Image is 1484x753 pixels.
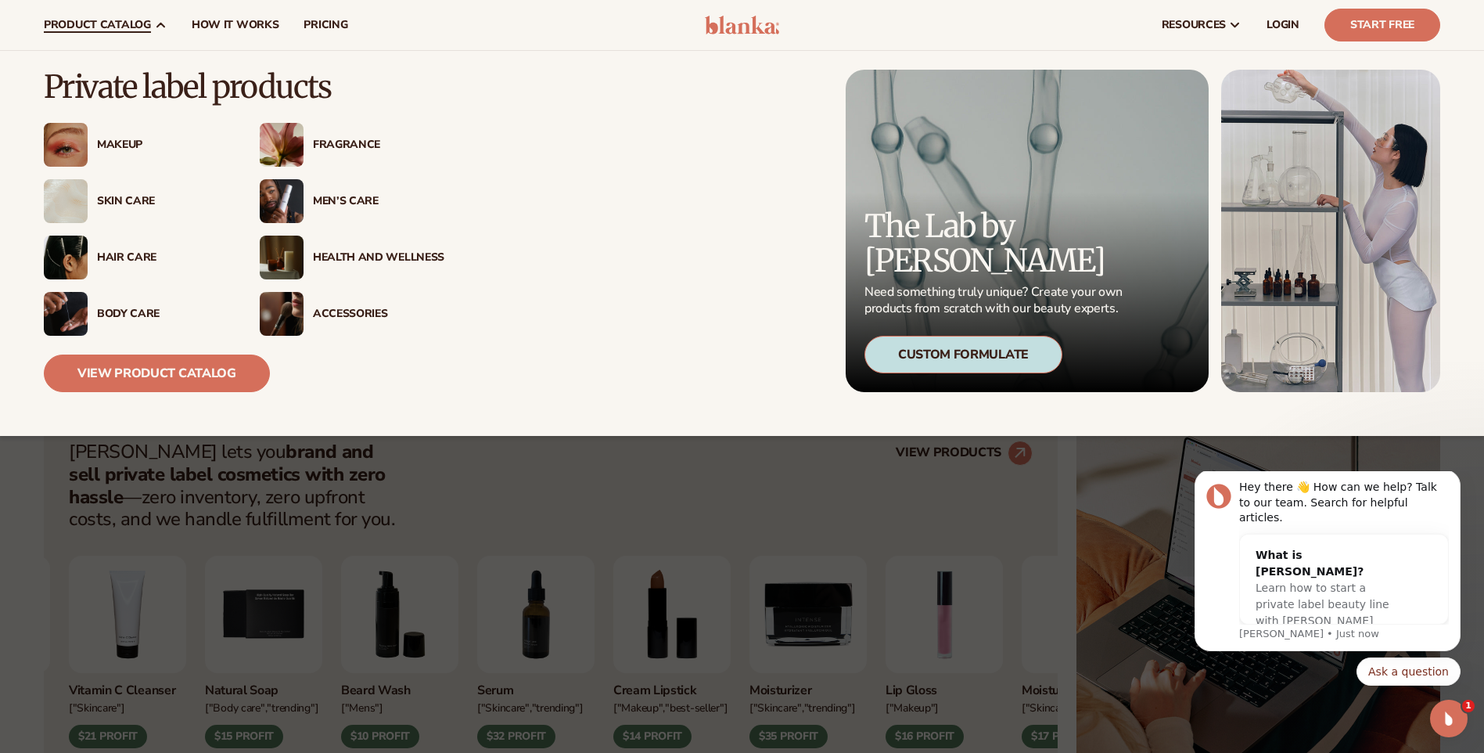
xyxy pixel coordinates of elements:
[192,19,279,31] span: How It Works
[1430,700,1468,737] iframe: Intercom live chat
[97,308,228,321] div: Body Care
[84,76,230,109] div: What is [PERSON_NAME]?
[260,179,444,223] a: Male holding moisturizer bottle. Men’s Care
[260,123,304,167] img: Pink blooming flower.
[260,292,304,336] img: Female with makeup brush.
[1267,19,1299,31] span: LOGIN
[44,292,88,336] img: Male hand applying moisturizer.
[260,236,304,279] img: Candles and incense on table.
[44,19,151,31] span: product catalog
[313,139,444,152] div: Fragrance
[260,179,304,223] img: Male holding moisturizer bottle.
[69,63,246,171] div: What is [PERSON_NAME]?Learn how to start a private label beauty line with [PERSON_NAME]
[44,179,228,223] a: Cream moisturizer swatch. Skin Care
[1171,471,1484,695] iframe: Intercom notifications message
[1324,9,1440,41] a: Start Free
[260,236,444,279] a: Candles and incense on table. Health And Wellness
[68,156,278,170] p: Message from Lee, sent Just now
[44,123,88,167] img: Female with glitter eye makeup.
[84,110,218,156] span: Learn how to start a private label beauty line with [PERSON_NAME]
[846,70,1209,392] a: Microscopic product formula. The Lab by [PERSON_NAME] Need something truly unique? Create your ow...
[864,284,1127,317] p: Need something truly unique? Create your own products from scratch with our beauty experts.
[35,13,60,38] img: Profile image for Lee
[44,236,228,279] a: Female hair pulled back with clips. Hair Care
[23,186,289,214] div: Quick reply options
[304,19,347,31] span: pricing
[68,9,278,153] div: Message content
[68,9,278,55] div: Hey there 👋 How can we help? Talk to our team. Search for helpful articles.
[864,336,1062,373] div: Custom Formulate
[260,292,444,336] a: Female with makeup brush. Accessories
[44,70,444,104] p: Private label products
[44,236,88,279] img: Female hair pulled back with clips.
[44,355,270,392] a: View Product Catalog
[44,292,228,336] a: Male hand applying moisturizer. Body Care
[97,139,228,152] div: Makeup
[44,123,228,167] a: Female with glitter eye makeup. Makeup
[313,308,444,321] div: Accessories
[260,123,444,167] a: Pink blooming flower. Fragrance
[185,186,289,214] button: Quick reply: Ask a question
[1221,70,1440,392] img: Female in lab with equipment.
[97,195,228,208] div: Skin Care
[313,195,444,208] div: Men’s Care
[313,251,444,265] div: Health And Wellness
[705,16,779,34] img: logo
[1162,19,1226,31] span: resources
[44,179,88,223] img: Cream moisturizer swatch.
[97,251,228,265] div: Hair Care
[1462,700,1475,712] span: 1
[864,209,1127,278] p: The Lab by [PERSON_NAME]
